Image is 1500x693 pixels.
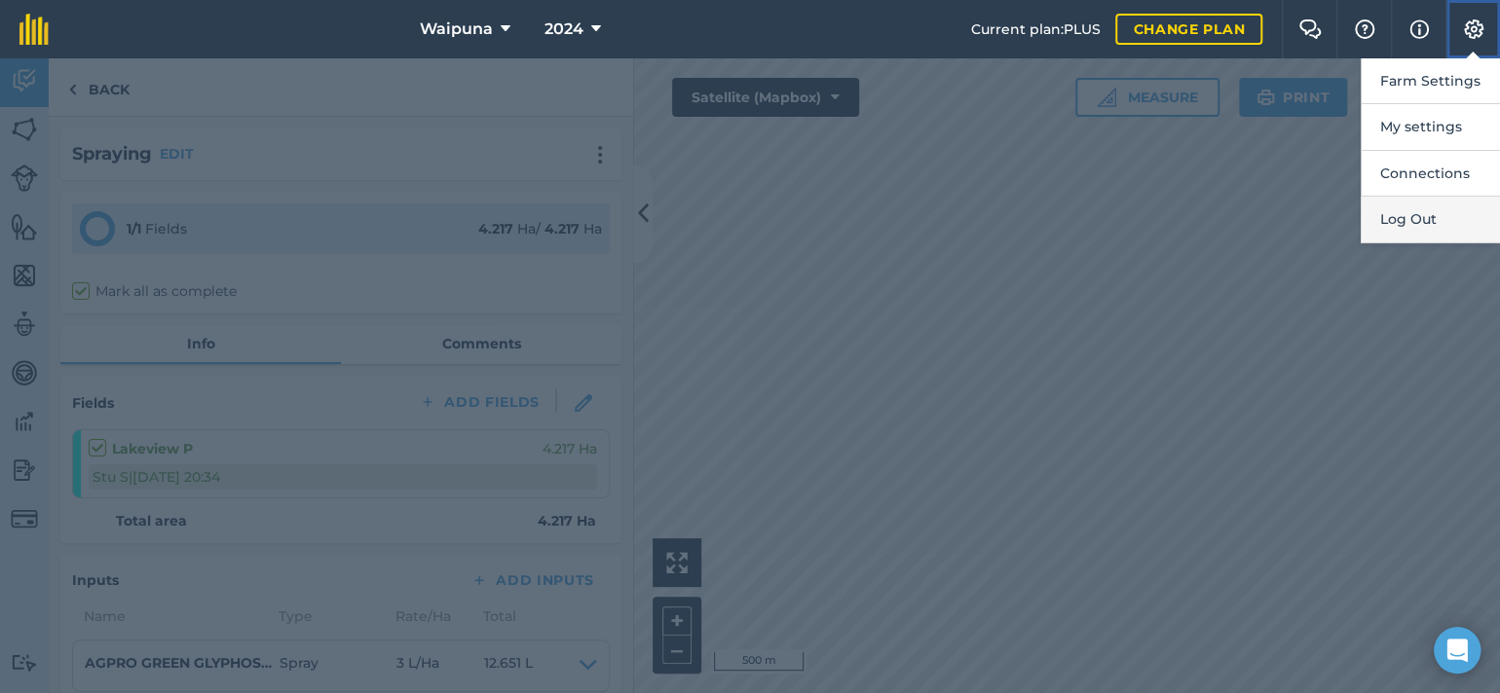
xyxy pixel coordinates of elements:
[1115,14,1262,45] a: Change plan
[1434,627,1481,674] div: Open Intercom Messenger
[970,18,1100,40] span: Current plan : PLUS
[1462,19,1485,39] img: A cog icon
[1361,151,1500,197] button: Connections
[1361,197,1500,242] button: Log Out
[1361,104,1500,150] button: My settings
[420,18,493,41] span: Waipuna
[19,14,49,45] img: fieldmargin Logo
[1409,18,1429,41] img: svg+xml;base64,PHN2ZyB4bWxucz0iaHR0cDovL3d3dy53My5vcmcvMjAwMC9zdmciIHdpZHRoPSIxNyIgaGVpZ2h0PSIxNy...
[544,18,583,41] span: 2024
[1298,19,1322,39] img: Two speech bubbles overlapping with the left bubble in the forefront
[1353,19,1376,39] img: A question mark icon
[1361,58,1500,104] button: Farm Settings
